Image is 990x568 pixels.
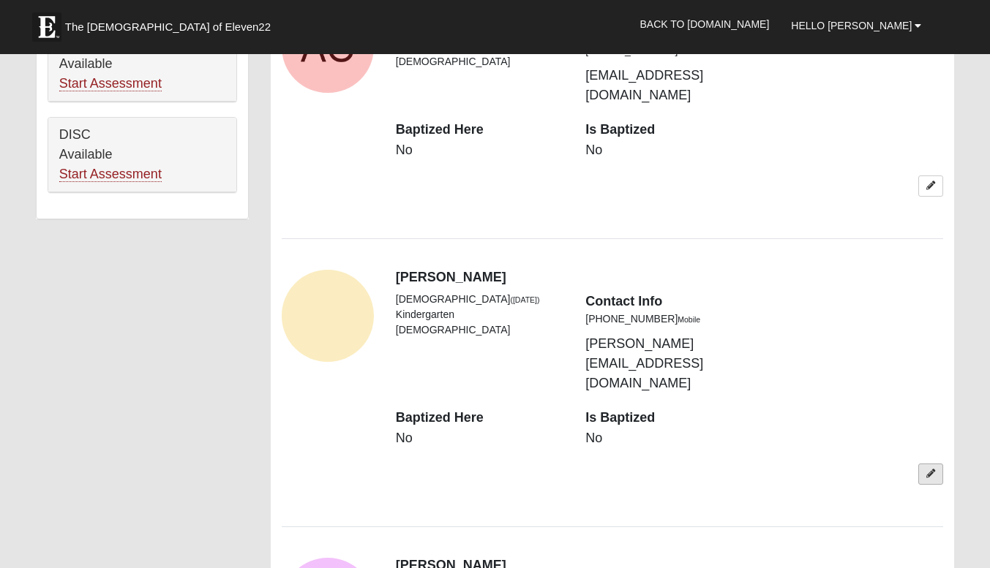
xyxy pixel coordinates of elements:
span: The [DEMOGRAPHIC_DATA] of Eleven22 [65,20,271,34]
strong: Contact Info [585,294,662,308]
h4: [PERSON_NAME] [396,270,943,286]
div: DISC Available [48,118,236,192]
small: Mobile [678,315,700,324]
dt: Is Baptized [585,409,753,428]
li: [PHONE_NUMBER] [585,311,753,327]
a: Edit Isabel Escobar [918,463,943,485]
li: [DEMOGRAPHIC_DATA] [396,322,563,338]
a: Hello [PERSON_NAME] [780,7,932,44]
li: [DEMOGRAPHIC_DATA] [396,292,563,307]
li: Kindergarten [396,307,563,322]
li: [DEMOGRAPHIC_DATA] [396,54,563,69]
img: Eleven22 logo [32,12,61,42]
div: [EMAIL_ADDRESS][DOMAIN_NAME] [574,23,764,105]
a: Edit Amelia Grimm [918,175,943,197]
dt: Baptized Here [396,121,563,140]
dd: No [396,141,563,160]
a: View Fullsize Photo [282,270,374,362]
a: Back to [DOMAIN_NAME] [629,6,780,42]
dt: Is Baptized [585,121,753,140]
div: [PERSON_NAME][EMAIL_ADDRESS][DOMAIN_NAME] [574,292,764,393]
a: Start Assessment [59,76,162,91]
dd: No [585,429,753,448]
small: ([DATE]) [510,295,539,304]
dd: No [396,429,563,448]
div: LifeThrive Gifts Assessment Available [48,27,236,102]
a: The [DEMOGRAPHIC_DATA] of Eleven22 [25,5,318,42]
span: Hello [PERSON_NAME] [791,20,912,31]
dt: Baptized Here [396,409,563,428]
dd: No [585,141,753,160]
a: Start Assessment [59,167,162,182]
